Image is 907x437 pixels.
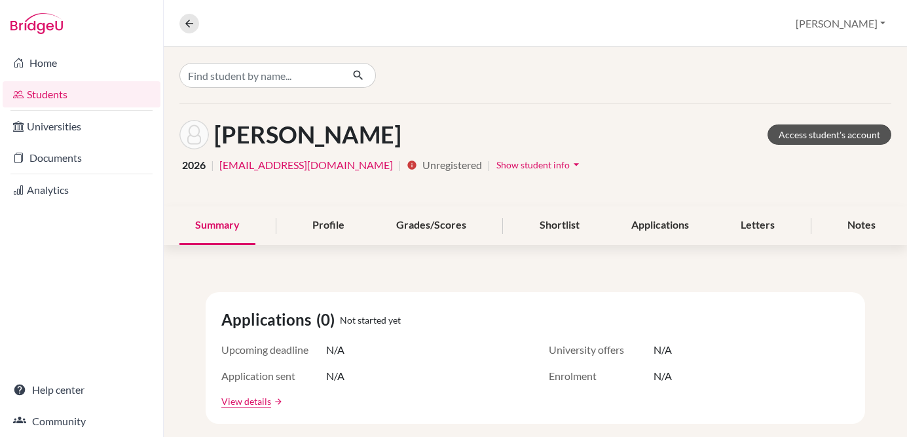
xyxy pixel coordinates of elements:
[221,308,316,332] span: Applications
[221,394,271,408] a: View details
[524,206,595,245] div: Shortlist
[326,342,344,358] span: N/A
[768,124,891,145] a: Access student's account
[654,368,672,384] span: N/A
[297,206,360,245] div: Profile
[326,368,344,384] span: N/A
[316,308,340,332] span: (0)
[398,157,401,173] span: |
[616,206,705,245] div: Applications
[179,63,342,88] input: Find student by name...
[3,113,160,140] a: Universities
[790,11,891,36] button: [PERSON_NAME]
[422,157,482,173] span: Unregistered
[496,159,570,170] span: Show student info
[214,121,401,149] h1: [PERSON_NAME]
[211,157,214,173] span: |
[832,206,891,245] div: Notes
[570,158,583,171] i: arrow_drop_down
[725,206,790,245] div: Letters
[3,408,160,434] a: Community
[549,342,654,358] span: University offers
[10,13,63,34] img: Bridge-U
[549,368,654,384] span: Enrolment
[179,120,209,149] img: Xiaoming Wang's avatar
[221,342,326,358] span: Upcoming deadline
[340,313,401,327] span: Not started yet
[654,342,672,358] span: N/A
[3,50,160,76] a: Home
[271,397,283,406] a: arrow_forward
[221,368,326,384] span: Application sent
[219,157,393,173] a: [EMAIL_ADDRESS][DOMAIN_NAME]
[3,81,160,107] a: Students
[3,377,160,403] a: Help center
[407,160,417,170] i: info
[496,155,583,175] button: Show student infoarrow_drop_down
[380,206,482,245] div: Grades/Scores
[3,177,160,203] a: Analytics
[179,206,255,245] div: Summary
[182,157,206,173] span: 2026
[487,157,491,173] span: |
[3,145,160,171] a: Documents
